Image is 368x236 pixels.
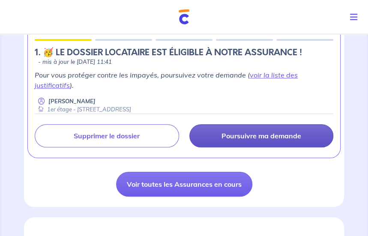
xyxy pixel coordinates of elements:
p: Pour vous protéger contre les impayés, poursuivez votre demande ( ). [35,70,333,90]
a: Voir toutes les Assurances en cours [116,172,252,197]
p: Poursuivre ma demande [221,131,301,140]
img: Cautioneo [179,9,189,24]
p: [PERSON_NAME] [48,97,96,105]
a: Poursuivre ma demande [189,124,334,147]
a: voir la liste des justificatifs [35,71,298,90]
button: Toggle navigation [343,6,368,28]
div: state: ELIGIBILITY-RESULT-IN-PROGRESS, Context: NEW,MAYBE-CERTIFICATE,ALONE,LESSOR-DOCUMENTS [35,48,333,66]
div: 1er étage - [STREET_ADDRESS] [35,105,131,114]
a: Supprimer le dossier [35,124,179,147]
p: - mis à jour le [DATE] 11:41 [38,58,112,66]
p: Supprimer le dossier [74,131,140,140]
h5: 1.︎ 🥳 LE DOSSIER LOCATAIRE EST ÉLIGIBLE À NOTRE ASSURANCE ! [35,48,302,58]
